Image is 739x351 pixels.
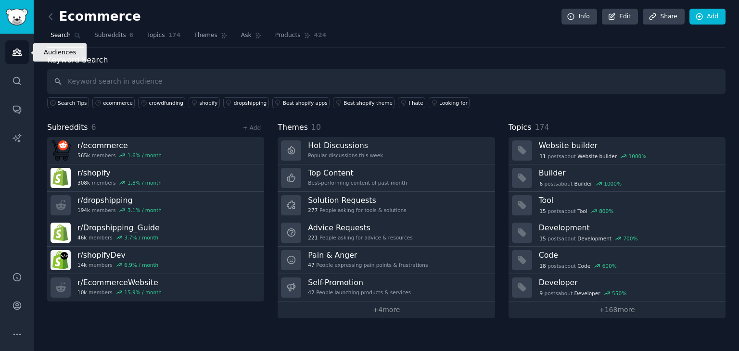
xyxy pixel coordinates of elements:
[308,250,428,260] h3: Pain & Anger
[189,97,219,108] a: shopify
[272,97,330,108] a: Best shopify apps
[577,153,617,160] span: Website builder
[577,235,612,242] span: Development
[509,192,726,219] a: Tool15postsaboutTool800%
[238,28,265,48] a: Ask
[58,100,87,106] span: Search Tips
[275,31,301,40] span: Products
[429,97,470,108] a: Looking for
[539,277,719,288] h3: Developer
[77,179,90,186] span: 308k
[77,223,160,233] h3: r/ Dropshipping_Guide
[124,262,158,268] div: 6.9 % / month
[272,28,330,48] a: Products424
[47,122,88,134] span: Subreddits
[103,100,133,106] div: ecommerce
[77,250,158,260] h3: r/ shopifyDev
[314,31,327,40] span: 424
[94,31,126,40] span: Subreddits
[77,152,90,159] span: 565k
[599,208,613,214] div: 800 %
[574,290,600,297] span: Developer
[539,168,719,178] h3: Builder
[47,137,264,164] a: r/ecommerce565kmembers1.6% / month
[539,250,719,260] h3: Code
[77,234,87,241] span: 46k
[398,97,425,108] a: I hate
[47,28,84,48] a: Search
[643,9,684,25] a: Share
[47,97,89,108] button: Search Tips
[138,97,185,108] a: crowdfunding
[77,289,87,296] span: 10k
[539,262,618,270] div: post s about
[278,219,495,247] a: Advice Requests221People asking for advice & resources
[47,219,264,247] a: r/Dropshipping_Guide46kmembers3.7% / month
[91,28,137,48] a: Subreddits6
[127,179,162,186] div: 1.8 % / month
[278,137,495,164] a: Hot DiscussionsPopular discussions this week
[689,9,726,25] a: Add
[539,208,546,214] span: 15
[47,164,264,192] a: r/shopify308kmembers1.8% / month
[577,263,590,269] span: Code
[308,223,412,233] h3: Advice Requests
[509,137,726,164] a: Website builder11postsaboutWebsite builder1000%
[308,168,407,178] h3: Top Content
[509,301,726,318] a: +168more
[308,277,411,288] h3: Self-Promotion
[509,122,532,134] span: Topics
[234,100,267,106] div: dropshipping
[308,207,406,213] div: People asking for tools & solutions
[194,31,217,40] span: Themes
[47,55,108,64] label: Keyword Search
[561,9,597,25] a: Info
[535,123,549,132] span: 174
[191,28,231,48] a: Themes
[47,69,726,94] input: Keyword search in audience
[539,152,647,161] div: post s about
[539,179,623,188] div: post s about
[539,235,546,242] span: 15
[241,31,252,40] span: Ask
[539,234,639,243] div: post s about
[91,123,96,132] span: 6
[77,262,87,268] span: 14k
[149,100,183,106] div: crowdfunding
[278,301,495,318] a: +4more
[77,152,162,159] div: members
[539,153,546,160] span: 11
[168,31,181,40] span: 174
[47,9,141,25] h2: Ecommerce
[51,250,71,270] img: shopifyDev
[629,153,647,160] div: 1000 %
[51,168,71,188] img: shopify
[6,9,28,25] img: GummySearch logo
[242,125,261,131] a: + Add
[77,195,162,205] h3: r/ dropshipping
[77,207,162,213] div: members
[539,290,543,297] span: 9
[509,274,726,301] a: Developer9postsaboutDeveloper550%
[283,100,328,106] div: Best shopify apps
[147,31,165,40] span: Topics
[539,180,543,187] span: 6
[278,274,495,301] a: Self-Promotion42People launching products & services
[308,234,412,241] div: People asking for advice & resources
[308,152,383,159] div: Popular discussions this week
[77,168,162,178] h3: r/ shopify
[308,195,406,205] h3: Solution Requests
[143,28,184,48] a: Topics174
[577,208,587,214] span: Tool
[439,100,468,106] div: Looking for
[47,247,264,274] a: r/shopifyDev14kmembers6.9% / month
[308,289,411,296] div: People launching products & services
[308,140,383,150] h3: Hot Discussions
[77,277,162,288] h3: r/ EcommerceWebsite
[308,234,318,241] span: 221
[124,289,162,296] div: 15.9 % / month
[199,100,217,106] div: shopify
[77,234,160,241] div: members
[574,180,592,187] span: Builder
[77,179,162,186] div: members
